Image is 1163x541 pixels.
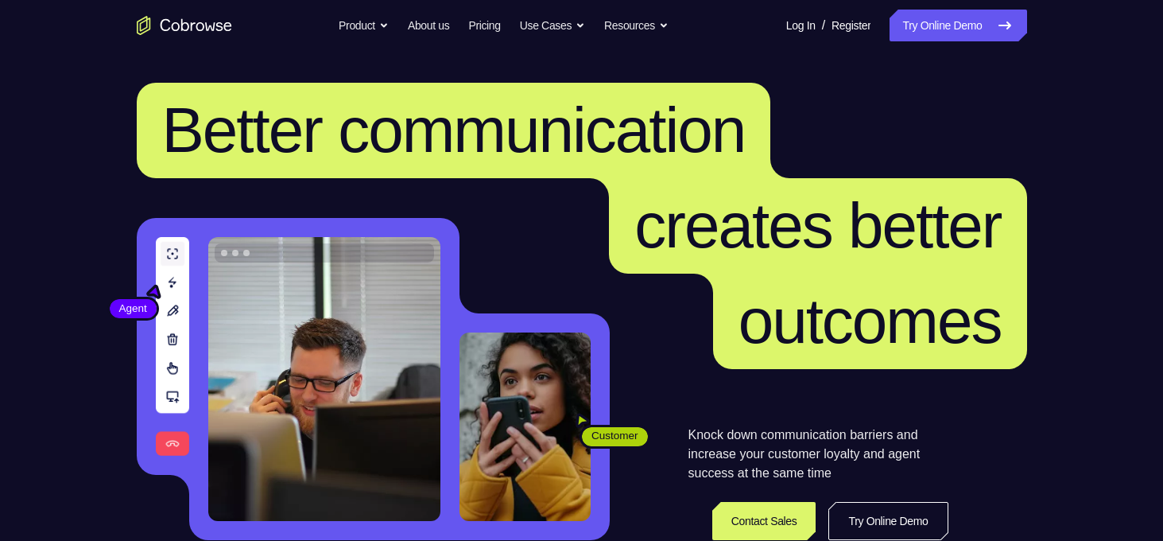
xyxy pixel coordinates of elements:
[408,10,449,41] a: About us
[822,16,825,35] span: /
[634,190,1001,261] span: creates better
[162,95,746,165] span: Better communication
[604,10,669,41] button: Resources
[890,10,1026,41] a: Try Online Demo
[468,10,500,41] a: Pricing
[786,10,816,41] a: Log In
[208,237,440,521] img: A customer support agent talking on the phone
[459,333,591,521] img: A customer holding their phone
[712,502,816,540] a: Contact Sales
[339,10,389,41] button: Product
[520,10,585,41] button: Use Cases
[832,10,870,41] a: Register
[688,426,948,483] p: Knock down communication barriers and increase your customer loyalty and agent success at the sam...
[137,16,232,35] a: Go to the home page
[828,502,948,540] a: Try Online Demo
[739,286,1002,356] span: outcomes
